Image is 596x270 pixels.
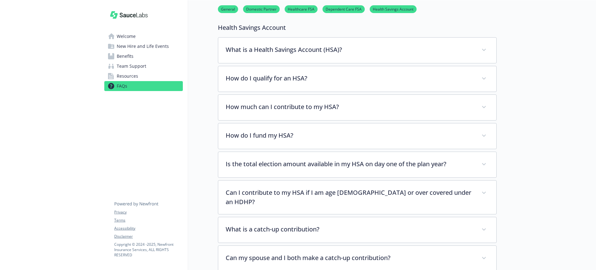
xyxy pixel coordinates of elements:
[226,225,474,234] p: What is a catch-up contribution?
[218,38,496,63] div: What is a Health Savings Account (HSA)?
[104,81,183,91] a: FAQs
[104,31,183,41] a: Welcome
[104,61,183,71] a: Team Support
[117,41,169,51] span: New Hire and Life Events
[114,234,183,239] a: Disclaimer
[114,217,183,223] a: Terms
[218,217,496,243] div: What is a catch-up contribution?
[104,51,183,61] a: Benefits
[218,181,496,214] div: Can I contribute to my HSA if I am age [DEMOGRAPHIC_DATA] or over covered under an HDHP?
[114,209,183,215] a: Privacy
[226,102,474,112] p: How much can I contribute to my HSA?
[218,6,238,12] a: General
[114,242,183,258] p: Copyright © 2024 - 2025 , Newfront Insurance Services, ALL RIGHTS RESERVED
[323,6,365,12] a: Dependent Care FSA
[117,71,138,81] span: Resources
[226,159,474,169] p: Is the total election amount available in my HSA on day one of the plan year?
[243,6,280,12] a: Domestic Partner
[104,71,183,81] a: Resources
[117,31,136,41] span: Welcome
[117,51,133,61] span: Benefits
[226,131,474,140] p: How do I fund my HSA?
[117,61,146,71] span: Team Support
[218,152,496,177] div: Is the total election amount available in my HSA on day one of the plan year?
[114,226,183,231] a: Accessibility
[370,6,417,12] a: Health Savings Account
[104,41,183,51] a: New Hire and Life Events
[226,188,474,207] p: Can I contribute to my HSA if I am age [DEMOGRAPHIC_DATA] or over covered under an HDHP?
[218,123,496,149] div: How do I fund my HSA?
[218,95,496,120] div: How much can I contribute to my HSA?
[226,74,474,83] p: How do I qualify for an HSA?
[226,45,474,54] p: What is a Health Savings Account (HSA)?
[117,81,127,91] span: FAQs
[218,23,497,32] p: Health Savings Account
[285,6,318,12] a: Healthcare FSA
[218,66,496,92] div: How do I qualify for an HSA?
[226,253,474,263] p: Can my spouse and I both make a catch-up contribution?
